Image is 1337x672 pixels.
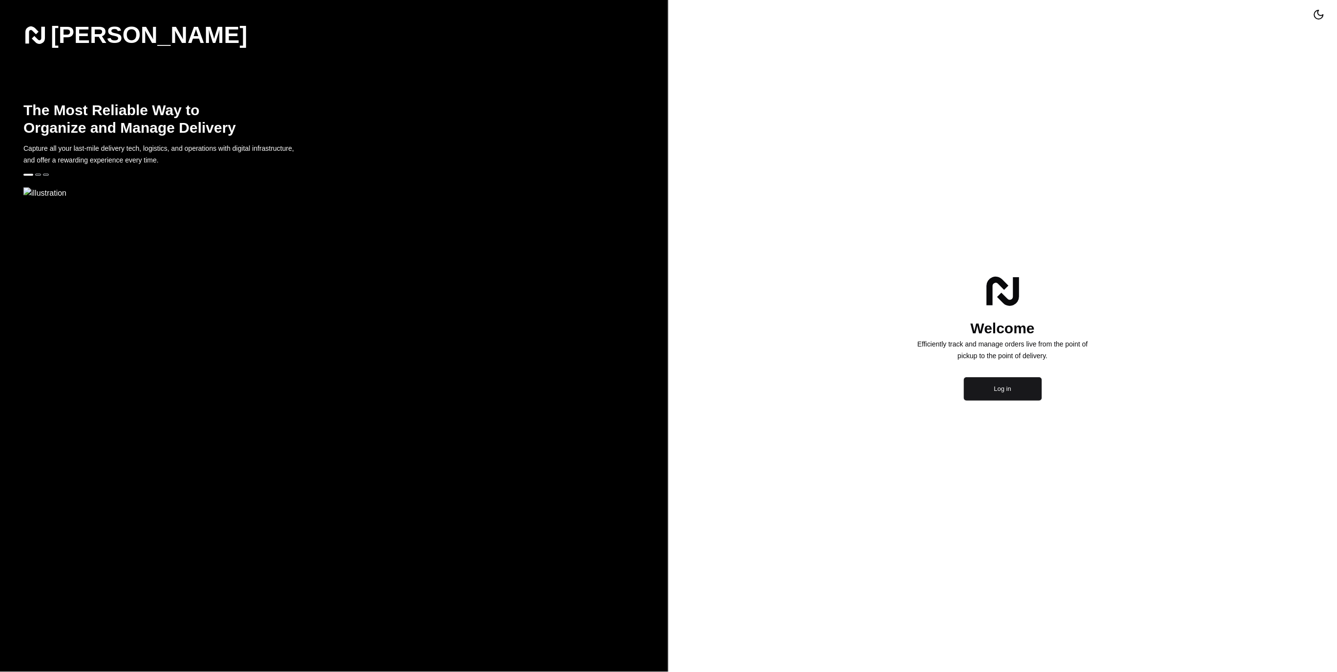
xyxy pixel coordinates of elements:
[909,338,1097,362] p: Efficiently track and manage orders live from the point of pickup to the point of delivery.
[964,377,1042,401] button: Log in
[23,187,668,199] img: illustration
[51,25,248,45] span: [PERSON_NAME]
[909,319,1097,338] h1: Welcome
[23,143,305,166] p: Capture all your last-mile delivery tech, logistics, and operations with digital infrastructure, ...
[23,102,242,137] h2: The Most Reliable Way to Organize and Manage Delivery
